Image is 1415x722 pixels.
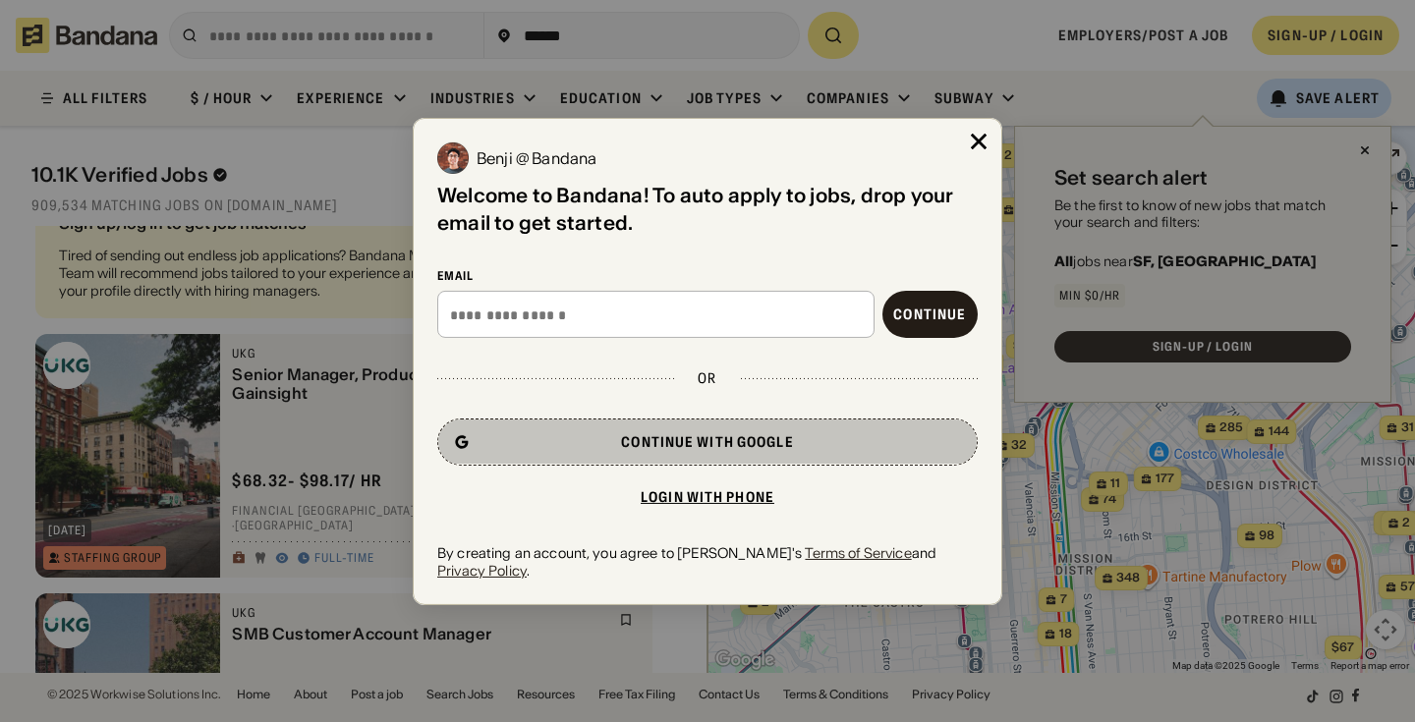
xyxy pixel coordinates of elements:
div: Welcome to Bandana! To auto apply to jobs, drop your email to get started. [437,181,978,236]
a: Privacy Policy [437,562,527,580]
div: Login with phone [641,490,774,504]
div: By creating an account, you agree to [PERSON_NAME]'s and . [437,544,978,580]
div: Continue with Google [621,435,793,449]
a: Terms of Service [805,544,911,562]
div: or [698,369,716,387]
div: Continue [893,307,966,321]
div: Email [437,267,978,283]
div: Benji @ Bandana [477,149,596,165]
img: Benji @ Bandana [437,141,469,173]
